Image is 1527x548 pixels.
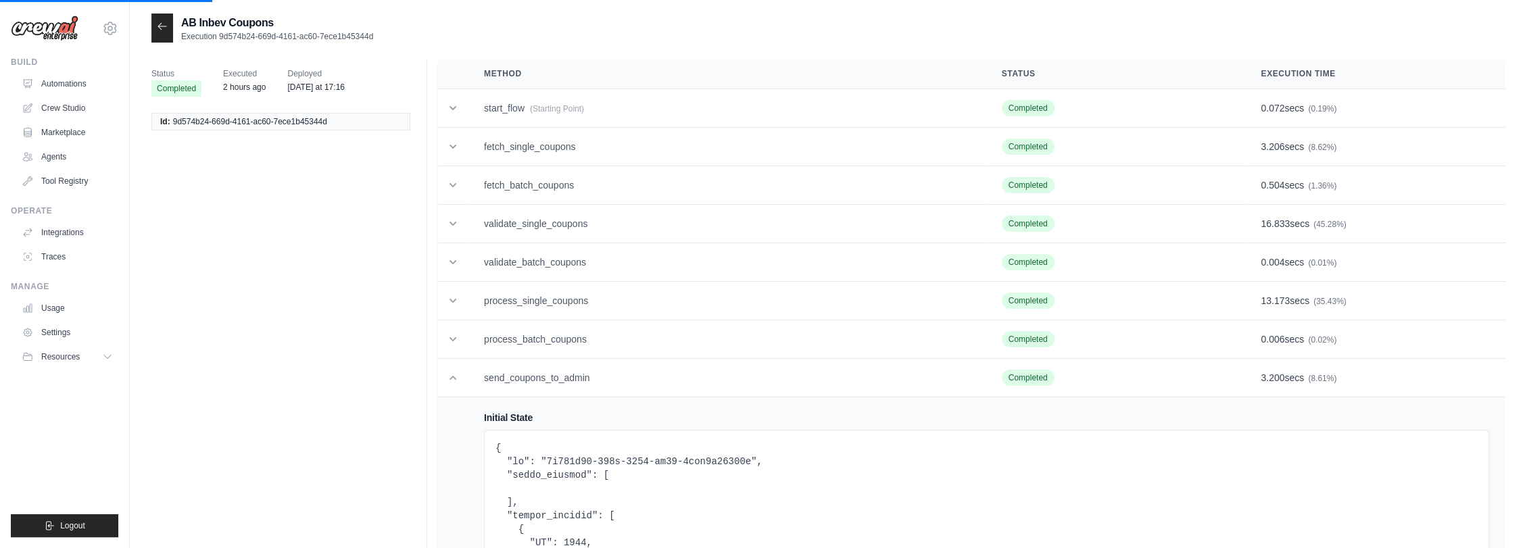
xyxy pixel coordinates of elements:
[468,128,986,166] td: fetch_single_coupons
[16,297,118,319] a: Usage
[468,59,986,89] th: Method
[1308,374,1336,383] span: (8.61%)
[1313,297,1347,306] span: (35.43%)
[1002,177,1055,193] span: Completed
[468,166,986,205] td: fetch_batch_coupons
[468,320,986,359] td: process_batch_coupons
[16,222,118,243] a: Integrations
[1244,166,1505,205] td: secs
[11,16,78,41] img: Logo
[1261,257,1284,268] span: 0.004
[1261,295,1290,306] span: 13.173
[16,170,118,192] a: Tool Registry
[1244,89,1505,128] td: secs
[1002,293,1055,309] span: Completed
[181,15,373,31] h2: AB Inbev Coupons
[16,122,118,143] a: Marketplace
[1459,483,1527,548] iframe: Chat Widget
[1244,128,1505,166] td: secs
[287,82,345,92] time: August 29, 2025 at 17:16 GMT-3
[223,82,266,92] time: September 1, 2025 at 08:45 GMT-3
[1261,218,1290,229] span: 16.833
[1308,143,1336,152] span: (8.62%)
[1002,139,1055,155] span: Completed
[1244,282,1505,320] td: secs
[468,282,986,320] td: process_single_coupons
[1308,181,1336,191] span: (1.36%)
[1244,205,1505,243] td: secs
[1002,100,1055,116] span: Completed
[151,67,201,80] span: Status
[986,59,1245,89] th: Status
[1261,103,1284,114] span: 0.072
[16,322,118,343] a: Settings
[11,281,118,292] div: Manage
[1459,483,1527,548] div: Widget de chat
[16,246,118,268] a: Traces
[16,346,118,368] button: Resources
[1002,331,1055,347] span: Completed
[1261,334,1284,345] span: 0.006
[173,116,327,127] span: 9d574b24-669d-4161-ac60-7ece1b45344d
[1308,335,1336,345] span: (0.02%)
[484,411,1489,424] h4: Initial State
[468,359,986,397] td: send_coupons_to_admin
[151,80,201,97] span: Completed
[1002,254,1055,270] span: Completed
[16,73,118,95] a: Automations
[1261,180,1284,191] span: 0.504
[468,243,986,282] td: validate_batch_coupons
[41,351,80,362] span: Resources
[1002,216,1055,232] span: Completed
[1261,372,1284,383] span: 3.200
[223,67,266,80] span: Executed
[16,97,118,119] a: Crew Studio
[1244,359,1505,397] td: secs
[468,89,986,128] td: start_flow
[1244,320,1505,359] td: secs
[468,205,986,243] td: validate_single_coupons
[1244,243,1505,282] td: secs
[16,146,118,168] a: Agents
[11,514,118,537] button: Logout
[160,116,170,127] span: Id:
[60,520,85,531] span: Logout
[1244,59,1505,89] th: Execution Time
[287,67,345,80] span: Deployed
[11,57,118,68] div: Build
[1308,258,1336,268] span: (0.01%)
[1313,220,1347,229] span: (45.28%)
[1308,104,1336,114] span: (0.19%)
[11,205,118,216] div: Operate
[1261,141,1284,152] span: 3.206
[181,31,373,42] p: Execution 9d574b24-669d-4161-ac60-7ece1b45344d
[1002,370,1055,386] span: Completed
[530,104,584,114] span: (Starting Point)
